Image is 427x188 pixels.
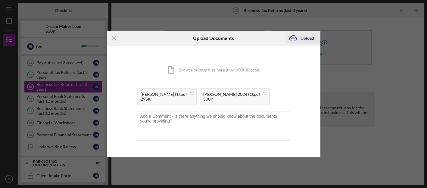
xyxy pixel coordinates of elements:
[203,97,260,102] div: 500K
[141,97,187,102] div: 295K
[285,32,320,44] button: Upload
[193,35,234,41] h6: Upload Documents
[141,92,187,97] div: [PERSON_NAME] (1).pdf
[203,92,260,97] div: [PERSON_NAME] 2024 (1).pdf
[301,32,314,44] div: Upload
